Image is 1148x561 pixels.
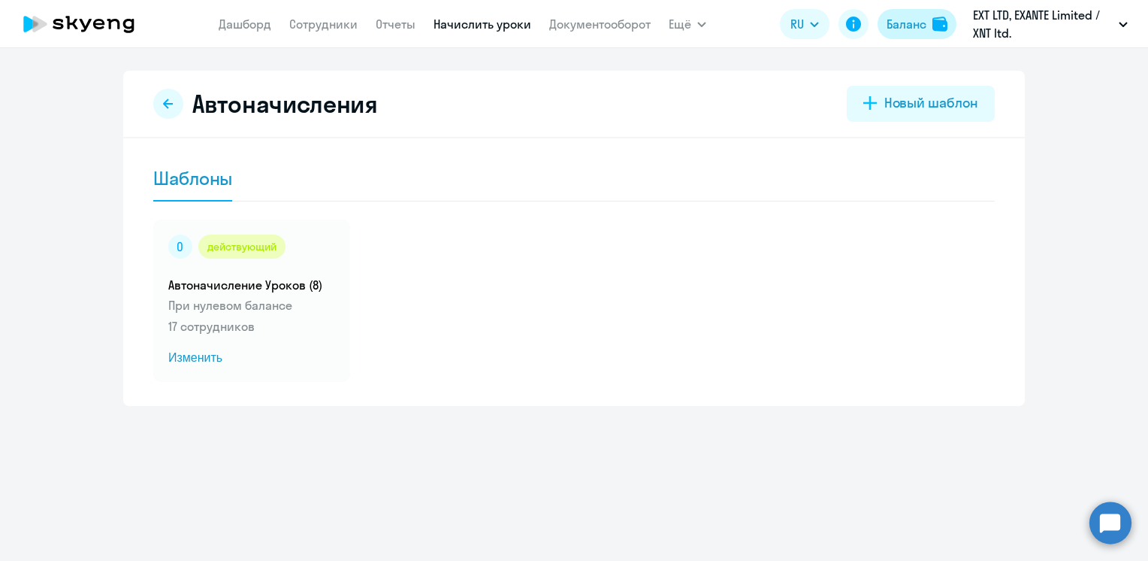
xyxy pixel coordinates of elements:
button: RU [780,9,829,39]
div: Баланс [887,15,926,33]
h5: Автоначисление Уроков (8) [168,277,335,293]
span: Ещё [669,15,691,33]
a: Дашборд [219,17,271,32]
button: Ещё [669,9,706,39]
h2: Автоначисления [192,89,378,119]
p: При нулевом балансе [168,296,335,314]
div: Новый шаблон [884,93,978,113]
div: действующий [198,235,285,259]
a: Сотрудники [289,17,358,32]
button: Новый шаблон [847,86,995,122]
p: EXT LTD, ‎EXANTE Limited / XNT ltd. [973,6,1113,42]
button: Балансbalance [878,9,956,39]
img: balance [932,17,947,32]
p: 17 сотрудников [168,317,335,335]
span: RU [790,15,804,33]
a: Документооборот [549,17,651,32]
a: Отчеты [376,17,415,32]
a: Начислить уроки [434,17,531,32]
span: Изменить [168,349,335,367]
div: Шаблоны [153,166,232,190]
button: EXT LTD, ‎EXANTE Limited / XNT ltd. [965,6,1135,42]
